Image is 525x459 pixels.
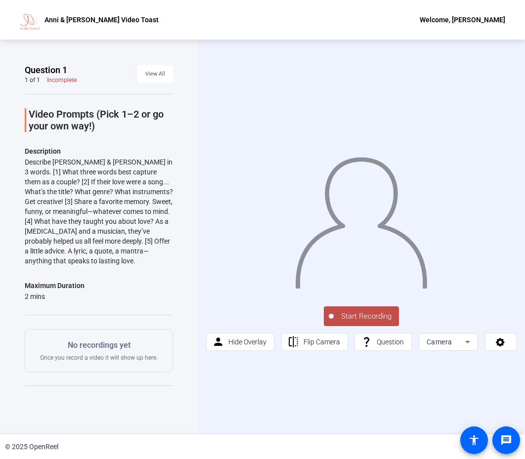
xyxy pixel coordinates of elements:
[25,280,85,292] div: Maximum Duration
[44,14,159,26] p: Anni & [PERSON_NAME] Video Toast
[5,442,58,452] div: © 2025 OpenReel
[25,145,173,157] p: Description
[40,339,158,362] div: Once you record a video it will show up here.
[500,434,512,446] mat-icon: message
[25,76,40,84] div: 1 of 1
[334,311,399,322] span: Start Recording
[29,108,173,132] p: Video Prompts (Pick 1–2 or go your own way!)
[287,336,300,348] mat-icon: flip
[40,339,158,351] p: No recordings yet
[212,336,224,348] mat-icon: person
[420,14,505,26] div: Welcome, [PERSON_NAME]
[294,149,428,289] img: overlay
[228,338,266,346] span: Hide Overlay
[20,10,40,30] img: OpenReel logo
[25,157,173,266] div: Describe [PERSON_NAME] & [PERSON_NAME] in 3 words. [1] What three words best capture them as a co...
[47,76,77,84] div: Incomplete
[360,336,373,348] mat-icon: question_mark
[25,292,85,301] div: 2 mins
[354,333,412,351] button: Question
[281,333,348,351] button: Flip Camera
[137,65,173,83] button: View All
[206,333,274,351] button: Hide Overlay
[377,338,404,346] span: Question
[25,64,67,76] span: Question 1
[145,67,165,82] span: View All
[304,338,340,346] span: Flip Camera
[324,306,399,326] button: Start Recording
[427,338,452,346] span: Camera
[468,434,480,446] mat-icon: accessibility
